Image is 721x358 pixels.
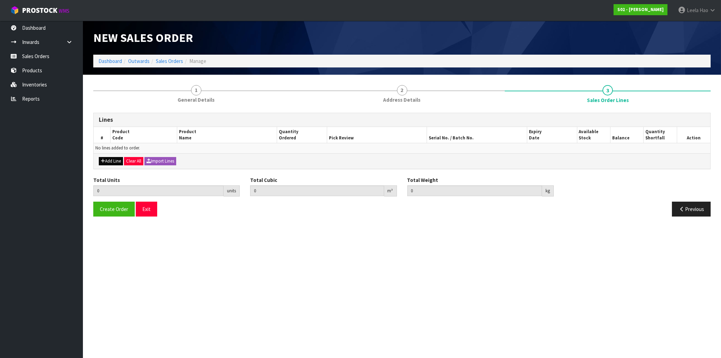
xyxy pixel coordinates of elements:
th: Product Code [110,127,177,143]
div: units [224,185,240,196]
span: Manage [189,58,206,64]
button: Import Lines [144,157,176,165]
span: ProStock [22,6,57,15]
th: # [94,127,110,143]
th: Quantity Ordered [277,127,327,143]
span: General Details [178,96,215,103]
strong: S02 - [PERSON_NAME] [617,7,664,12]
span: Sales Order Lines [587,97,629,104]
input: Total Weight [407,185,542,196]
label: Total Weight [407,176,438,184]
input: Total Units [93,185,224,196]
button: Previous [672,202,711,217]
button: Add Line [99,157,123,165]
a: Sales Orders [156,58,183,64]
input: Total Cubic [250,185,384,196]
div: kg [542,185,554,196]
button: Clear All [124,157,143,165]
label: Total Cubic [250,176,277,184]
button: Exit [136,202,157,217]
th: Product Name [177,127,277,143]
span: 2 [397,85,407,95]
small: WMS [59,8,69,14]
th: Serial No. / Batch No. [427,127,527,143]
th: Quantity Shortfall [644,127,677,143]
a: Dashboard [98,58,122,64]
span: Hao [700,7,708,13]
span: New Sales Order [93,30,193,45]
span: 1 [191,85,201,95]
th: Action [677,127,710,143]
td: No lines added to order. [94,143,710,153]
button: Create Order [93,202,135,217]
span: Sales Order Lines [93,108,711,222]
th: Expiry Date [527,127,577,143]
div: m³ [384,185,397,196]
span: Create Order [100,206,128,212]
span: 3 [603,85,613,95]
h3: Lines [99,117,705,123]
th: Balance [610,127,643,143]
span: Address Details [383,96,421,103]
img: cube-alt.png [10,6,19,15]
th: Available Stock [577,127,610,143]
th: Pick Review [327,127,427,143]
span: Leela [687,7,699,13]
label: Total Units [93,176,120,184]
a: Outwards [128,58,150,64]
